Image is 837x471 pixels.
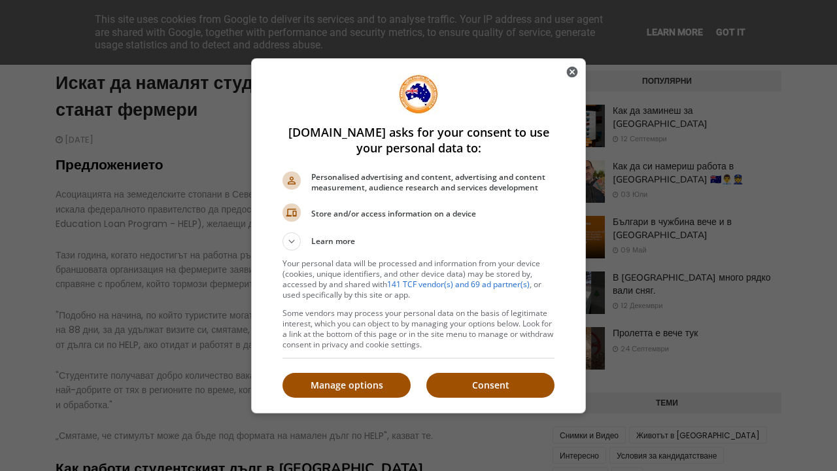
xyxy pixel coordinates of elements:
[282,232,555,251] button: Learn more
[559,59,585,85] button: Close
[426,373,555,398] button: Consent
[282,258,555,300] p: Your personal data will be processed and information from your device (cookies, unique identifier...
[311,235,355,251] span: Learn more
[282,373,411,398] button: Manage options
[387,279,530,290] a: 141 TCF vendor(s) and 69 ad partner(s)
[426,379,555,392] p: Consent
[282,124,555,156] h1: [DOMAIN_NAME] asks for your consent to use your personal data to:
[282,308,555,350] p: Some vendors may process your personal data on the basis of legitimate interest, which you can ob...
[282,379,411,392] p: Manage options
[311,172,555,193] span: Personalised advertising and content, advertising and content measurement, audience research and ...
[311,209,555,219] span: Store and/or access information on a device
[399,75,438,114] img: Welcome to emigratetoaustralia.info
[251,58,586,413] div: emigratetoaustralia.info asks for your consent to use your personal data to:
